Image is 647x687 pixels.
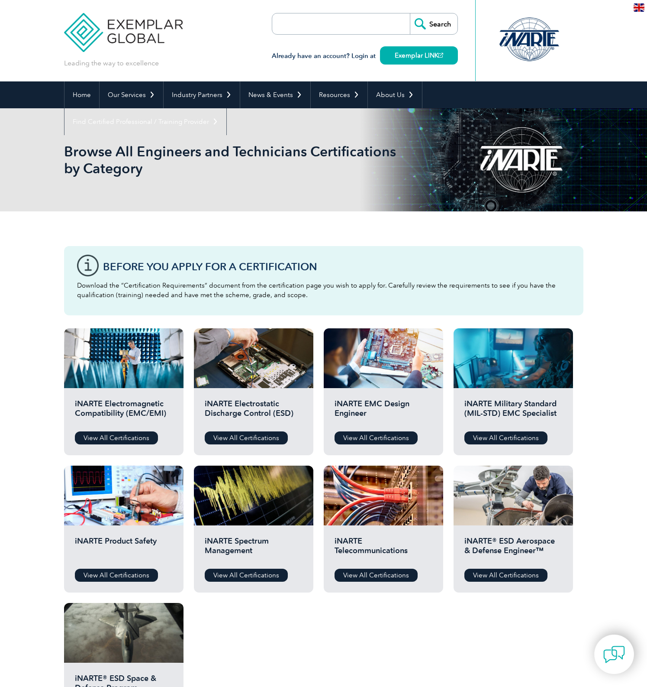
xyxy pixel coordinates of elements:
[335,399,432,425] h2: iNARTE EMC Design Engineer
[205,536,303,562] h2: iNARTE Spectrum Management
[311,81,367,108] a: Resources
[464,399,562,425] h2: iNARTE Military Standard (MIL-STD) EMC Specialist
[77,281,570,300] p: Download the “Certification Requirements” document from the certification page you wish to apply ...
[380,46,458,65] a: Exemplar LINK
[164,81,240,108] a: Industry Partners
[335,569,418,582] a: View All Certifications
[634,3,644,12] img: en
[64,143,396,177] h1: Browse All Engineers and Technicians Certifications by Category
[335,431,418,444] a: View All Certifications
[64,81,99,108] a: Home
[75,536,173,562] h2: iNARTE Product Safety
[438,53,443,58] img: open_square.png
[464,536,562,562] h2: iNARTE® ESD Aerospace & Defense Engineer™
[410,13,457,34] input: Search
[100,81,163,108] a: Our Services
[205,399,303,425] h2: iNARTE Electrostatic Discharge Control (ESD)
[368,81,422,108] a: About Us
[272,51,458,62] h3: Already have an account? Login at
[75,399,173,425] h2: iNARTE Electromagnetic Compatibility (EMC/EMI)
[335,536,432,562] h2: iNARTE Telecommunications
[464,569,547,582] a: View All Certifications
[205,569,288,582] a: View All Certifications
[603,644,625,665] img: contact-chat.png
[205,431,288,444] a: View All Certifications
[240,81,310,108] a: News & Events
[75,569,158,582] a: View All Certifications
[64,108,226,135] a: Find Certified Professional / Training Provider
[64,58,159,68] p: Leading the way to excellence
[464,431,547,444] a: View All Certifications
[103,261,570,272] h3: Before You Apply For a Certification
[75,431,158,444] a: View All Certifications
